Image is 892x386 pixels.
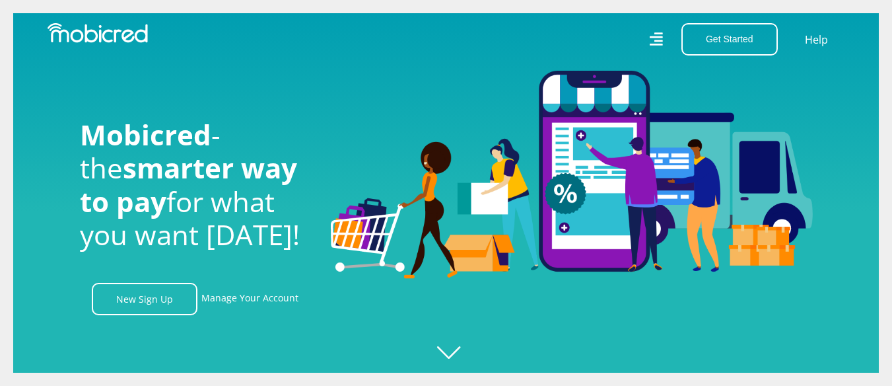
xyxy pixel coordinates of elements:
[804,31,829,48] a: Help
[80,149,297,219] span: smarter way to pay
[331,71,813,280] img: Welcome to Mobicred
[681,23,778,56] button: Get Started
[92,283,197,315] a: New Sign Up
[201,283,298,315] a: Manage Your Account
[80,118,311,252] h1: - the for what you want [DATE]!
[80,116,211,153] span: Mobicred
[48,23,148,43] img: Mobicred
